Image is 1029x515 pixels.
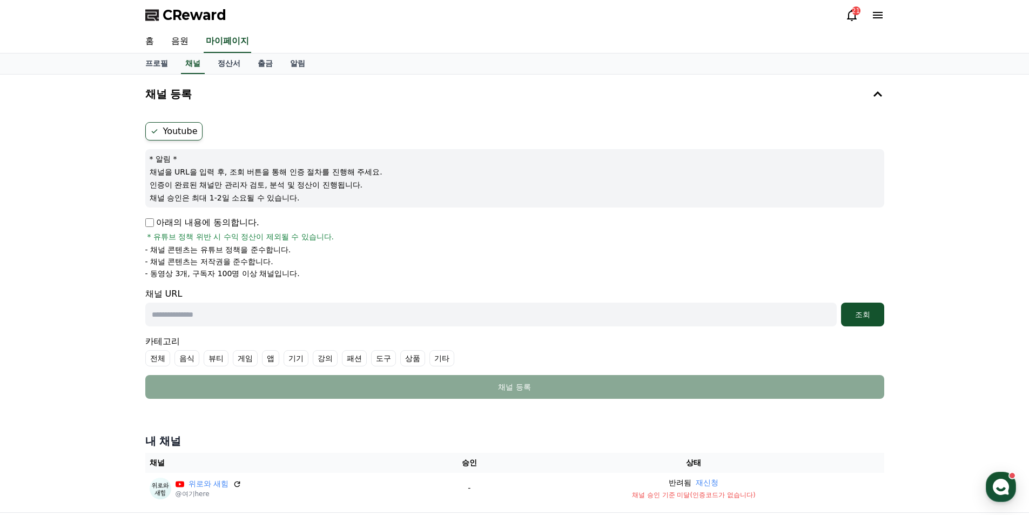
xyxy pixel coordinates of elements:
a: 홈 [137,30,163,53]
div: 채널 등록 [167,382,863,392]
span: 홈 [34,359,41,367]
th: 상태 [503,453,884,473]
button: 채널 등록 [141,79,889,109]
p: 인증이 완료된 채널만 관리자 검토, 분석 및 정산이 진행됩니다. [150,179,880,190]
img: 위로와 새힘 [150,478,171,499]
span: CReward [163,6,226,24]
label: 음식 [174,350,199,366]
label: 뷰티 [204,350,228,366]
button: 재신청 [696,477,718,489]
p: - 채널 콘텐츠는 유튜브 정책을 준수합니다. [145,244,291,255]
div: 21 [852,6,860,15]
a: 홈 [3,343,71,370]
h4: 내 채널 [145,433,884,449]
a: 대화 [71,343,139,370]
th: 승인 [435,453,503,473]
span: * 유튜브 정책 위반 시 수익 정산이 제외될 수 있습니다. [147,231,334,242]
th: 채널 [145,453,435,473]
button: 채널 등록 [145,375,884,399]
button: 조회 [841,303,884,326]
a: CReward [145,6,226,24]
p: 아래의 내용에 동의합니다. [145,216,259,229]
label: 기타 [429,350,454,366]
p: - 채널 콘텐츠는 저작권을 준수합니다. [145,256,273,267]
label: Youtube [145,122,203,141]
a: 채널 [181,53,205,74]
span: 대화 [99,359,112,368]
a: 정산서 [209,53,249,74]
label: 강의 [313,350,338,366]
div: 채널 URL [145,287,884,326]
a: 알림 [281,53,314,74]
p: 반려됨 [669,477,691,489]
label: 전체 [145,350,170,366]
a: 출금 [249,53,281,74]
label: 도구 [371,350,396,366]
p: 채널 승인은 최대 1-2일 소요될 수 있습니다. [150,192,880,203]
a: 위로와 새힘 [189,478,228,490]
p: 채널 승인 기준 미달(인증코드가 없습니다) [508,491,879,499]
h4: 채널 등록 [145,88,192,100]
label: 상품 [400,350,425,366]
p: 채널을 URL을 입력 후, 조회 버튼을 통해 인증 절차를 진행해 주세요. [150,166,880,177]
a: 21 [845,9,858,22]
p: @여기here [176,490,241,498]
div: 카테고리 [145,335,884,366]
label: 기기 [284,350,308,366]
span: 설정 [167,359,180,367]
a: 음원 [163,30,197,53]
p: - [439,483,499,494]
a: 설정 [139,343,207,370]
p: - 동영상 3개, 구독자 100명 이상 채널입니다. [145,268,300,279]
div: 조회 [845,309,880,320]
a: 마이페이지 [204,30,251,53]
label: 패션 [342,350,367,366]
label: 앱 [262,350,279,366]
label: 게임 [233,350,258,366]
a: 프로필 [137,53,177,74]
